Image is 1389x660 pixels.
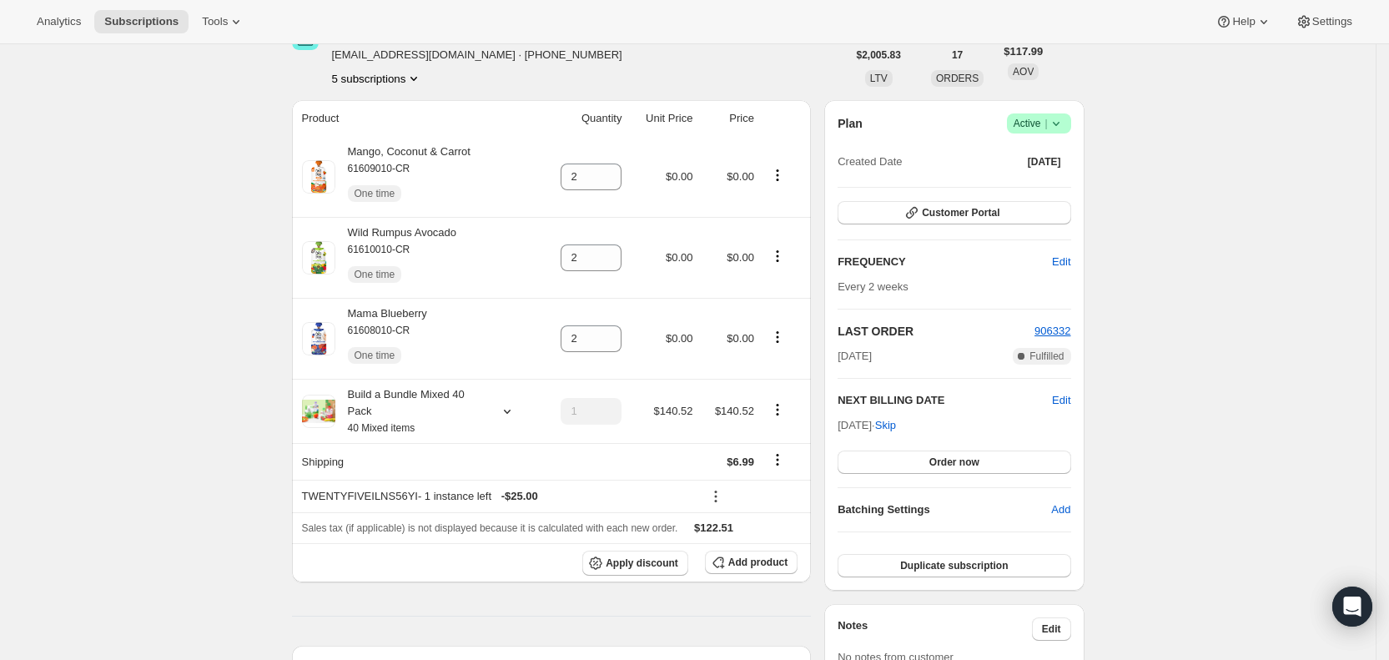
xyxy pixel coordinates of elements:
button: Product actions [332,70,423,87]
span: Analytics [37,15,81,28]
div: Mama Blueberry [335,305,427,372]
button: Skip [865,412,906,439]
span: Order now [929,456,979,469]
button: Duplicate subscription [838,554,1070,577]
span: Subscriptions [104,15,179,28]
button: [DATE] [1018,150,1071,174]
button: Product actions [764,247,791,265]
h6: Batching Settings [838,501,1051,518]
div: Open Intercom Messenger [1332,587,1372,627]
span: Help [1232,15,1255,28]
button: Analytics [27,10,91,33]
small: 61609010-CR [348,163,410,174]
span: Skip [875,417,896,434]
button: Add [1041,496,1080,523]
span: Customer Portal [922,206,999,219]
span: Edit [1042,622,1061,636]
div: Mango, Coconut & Carrot [335,144,471,210]
span: [DATE] [838,348,872,365]
button: $2,005.83 [847,43,911,67]
th: Shipping [292,443,539,480]
small: 40 Mixed items [348,422,415,434]
button: Settings [1286,10,1362,33]
span: $0.00 [727,170,754,183]
th: Product [292,100,539,137]
button: 17 [942,43,973,67]
span: $2,005.83 [857,48,901,62]
span: Every 2 weeks [838,280,908,293]
span: Add [1051,501,1070,518]
img: product img [302,241,335,275]
span: Active [1014,115,1064,132]
div: Build a Bundle Mixed 40 Pack [335,386,486,436]
span: $0.00 [727,251,754,264]
span: $117.99 [1004,43,1043,60]
h2: NEXT BILLING DATE [838,392,1052,409]
button: Edit [1042,249,1080,275]
span: $0.00 [666,332,693,345]
button: Customer Portal [838,201,1070,224]
th: Unit Price [627,100,697,137]
span: [EMAIL_ADDRESS][DOMAIN_NAME] · [PHONE_NUMBER] [332,47,622,63]
span: | [1044,117,1047,130]
button: Tools [192,10,254,33]
button: Order now [838,451,1070,474]
span: Apply discount [606,557,678,570]
span: Sales tax (if applicable) is not displayed because it is calculated with each new order. [302,522,678,534]
button: Subscriptions [94,10,189,33]
button: Shipping actions [764,451,791,469]
button: Help [1205,10,1281,33]
span: $0.00 [666,170,693,183]
button: Add product [705,551,798,574]
span: AOV [1013,66,1034,78]
span: One time [355,349,395,362]
span: One time [355,268,395,281]
span: Edit [1052,254,1070,270]
th: Price [697,100,758,137]
span: Created Date [838,154,902,170]
span: Fulfilled [1029,350,1064,363]
span: 17 [952,48,963,62]
span: [DATE] [1028,155,1061,169]
span: - $25.00 [501,488,538,505]
button: Edit [1032,617,1071,641]
h2: FREQUENCY [838,254,1052,270]
span: One time [355,187,395,200]
th: Quantity [539,100,627,137]
small: 61610010-CR [348,244,410,255]
span: $0.00 [666,251,693,264]
span: $0.00 [727,332,754,345]
span: $122.51 [694,521,733,534]
span: $140.52 [653,405,692,417]
h3: Notes [838,617,1032,641]
button: Product actions [764,166,791,184]
h2: Plan [838,115,863,132]
img: product img [302,160,335,194]
h2: LAST ORDER [838,323,1034,340]
span: Duplicate subscription [900,559,1008,572]
span: Add product [728,556,788,569]
button: Product actions [764,401,791,419]
span: LTV [870,73,888,84]
button: Apply discount [582,551,688,576]
span: $6.99 [727,456,754,468]
button: Product actions [764,328,791,346]
button: Edit [1052,392,1070,409]
button: 906332 [1034,323,1070,340]
span: [DATE] · [838,419,896,431]
span: $140.52 [715,405,754,417]
small: 61608010-CR [348,325,410,336]
img: product img [302,322,335,355]
span: ORDERS [936,73,979,84]
span: Tools [202,15,228,28]
div: TWENTYFIVEILNS56YI - 1 instance left [302,488,693,505]
div: Wild Rumpus Avocado [335,224,457,291]
span: Settings [1312,15,1352,28]
a: 906332 [1034,325,1070,337]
